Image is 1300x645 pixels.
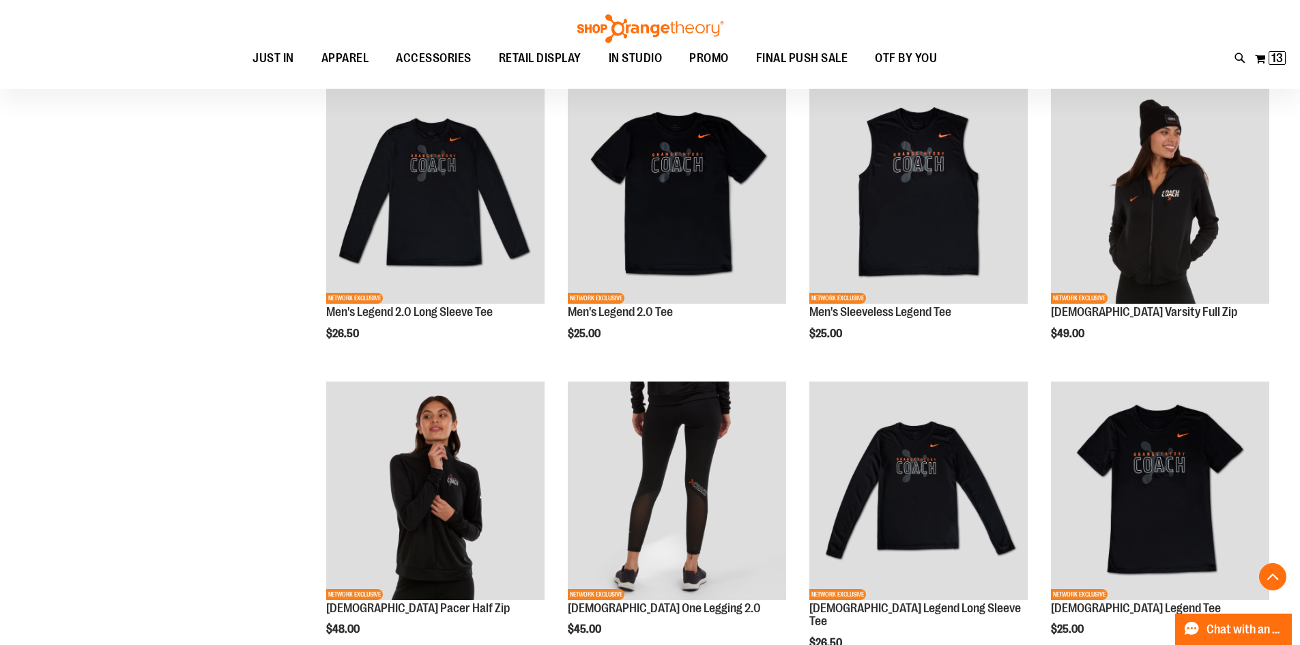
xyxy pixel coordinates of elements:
a: RETAIL DISPLAY [485,43,595,74]
img: OTF Ladies Coach FA23 Legend LS Tee - Black primary image [809,382,1028,600]
span: PROMO [689,43,729,74]
a: OTF Ladies Coach FA23 Legend SS Tee - Black primary imageNETWORK EXCLUSIVE [1051,382,1269,602]
span: NETWORK EXCLUSIVE [326,589,383,600]
a: [DEMOGRAPHIC_DATA] Pacer Half Zip [326,601,510,615]
span: 13 [1271,51,1283,65]
span: $25.00 [568,328,603,340]
a: [DEMOGRAPHIC_DATA] Varsity Full Zip [1051,305,1237,319]
button: Back To Top [1259,563,1286,590]
a: JUST IN [239,43,308,74]
span: IN STUDIO [609,43,663,74]
a: OTF Mens Coach FA23 Legend Sleeveless Tee - Black primary imageNETWORK EXCLUSIVE [809,85,1028,306]
a: Men's Sleeveless Legend Tee [809,305,951,319]
a: Men's Legend 2.0 Long Sleeve Tee [326,305,493,319]
a: OTF Mens Coach FA23 Legend 2.0 LS Tee - Black primary imageNETWORK EXCLUSIVE [326,85,545,306]
a: PROMO [676,43,742,74]
span: FINAL PUSH SALE [756,43,848,74]
a: OTF Ladies Coach FA23 Pacer Half Zip - Black primary imageNETWORK EXCLUSIVE [326,382,545,602]
a: OTF Ladies Coach FA23 Legend LS Tee - Black primary imageNETWORK EXCLUSIVE [809,382,1028,602]
a: ACCESSORIES [382,43,485,74]
a: OTF Mens Coach FA23 Legend 2.0 SS Tee - Black primary imageNETWORK EXCLUSIVE [568,85,786,306]
a: [DEMOGRAPHIC_DATA] Legend Tee [1051,601,1221,615]
span: OTF BY YOU [875,43,937,74]
span: NETWORK EXCLUSIVE [568,293,624,304]
span: NETWORK EXCLUSIVE [1051,293,1108,304]
a: APPAREL [308,43,383,74]
img: OTF Ladies Coach FA23 Legend SS Tee - Black primary image [1051,382,1269,600]
a: OTF Ladies Coach FA23 Varsity Full Zip - Black primary imageNETWORK EXCLUSIVE [1051,85,1269,306]
span: JUST IN [252,43,294,74]
div: product [1044,78,1276,375]
span: NETWORK EXCLUSIVE [326,293,383,304]
div: product [319,78,551,375]
img: OTF Mens Coach FA23 Legend 2.0 LS Tee - Black primary image [326,85,545,304]
img: OTF Ladies Coach FA23 One Legging 2.0 - Black primary image [568,382,786,600]
img: OTF Mens Coach FA23 Legend 2.0 SS Tee - Black primary image [568,85,786,304]
span: $25.00 [809,328,844,340]
span: $48.00 [326,623,362,635]
div: product [803,78,1035,375]
img: Shop Orangetheory [575,14,725,43]
span: RETAIL DISPLAY [499,43,581,74]
a: [DEMOGRAPHIC_DATA] Legend Long Sleeve Tee [809,601,1021,629]
span: ACCESSORIES [396,43,472,74]
span: $49.00 [1051,328,1086,340]
span: Chat with an Expert [1207,623,1284,636]
div: product [561,78,793,375]
span: APPAREL [321,43,369,74]
a: OTF BY YOU [861,43,951,74]
img: OTF Ladies Coach FA23 Varsity Full Zip - Black primary image [1051,85,1269,304]
a: [DEMOGRAPHIC_DATA] One Legging 2.0 [568,601,761,615]
a: OTF Ladies Coach FA23 One Legging 2.0 - Black primary imageNETWORK EXCLUSIVE [568,382,786,602]
span: NETWORK EXCLUSIVE [809,589,866,600]
span: NETWORK EXCLUSIVE [568,589,624,600]
img: OTF Mens Coach FA23 Legend Sleeveless Tee - Black primary image [809,85,1028,304]
img: OTF Ladies Coach FA23 Pacer Half Zip - Black primary image [326,382,545,600]
span: NETWORK EXCLUSIVE [809,293,866,304]
button: Chat with an Expert [1175,614,1292,645]
a: IN STUDIO [595,43,676,74]
span: NETWORK EXCLUSIVE [1051,589,1108,600]
span: $45.00 [568,623,603,635]
span: $26.50 [326,328,361,340]
a: FINAL PUSH SALE [742,43,862,74]
span: $25.00 [1051,623,1086,635]
a: Men's Legend 2.0 Tee [568,305,673,319]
